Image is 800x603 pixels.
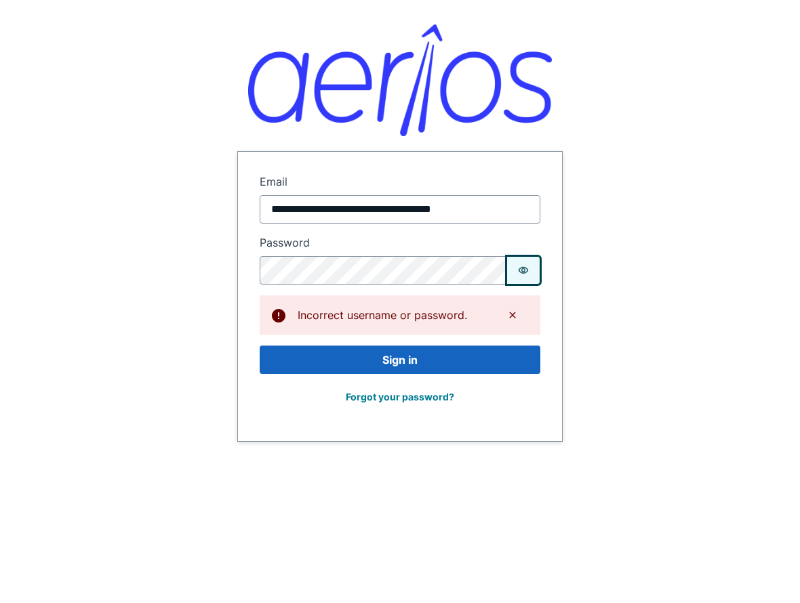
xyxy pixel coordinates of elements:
[496,304,529,327] button: Dismiss alert
[298,307,485,323] div: Incorrect username or password.
[260,346,540,374] button: Sign in
[248,24,552,136] img: Aerios logo
[260,173,540,190] label: Email
[337,385,463,409] button: Forgot your password?
[260,234,540,251] label: Password
[506,256,540,285] button: Show password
